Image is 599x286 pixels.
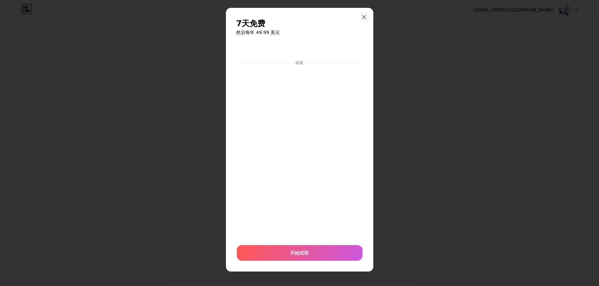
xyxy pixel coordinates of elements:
[296,61,304,65] font: 或者
[236,19,266,28] font: 7天免费
[235,66,364,239] iframe: 安全支付输入框
[236,30,280,35] font: 然后每年 49.99 美元
[237,43,363,58] iframe: 安全支付按钮框
[290,250,309,256] font: 开始试用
